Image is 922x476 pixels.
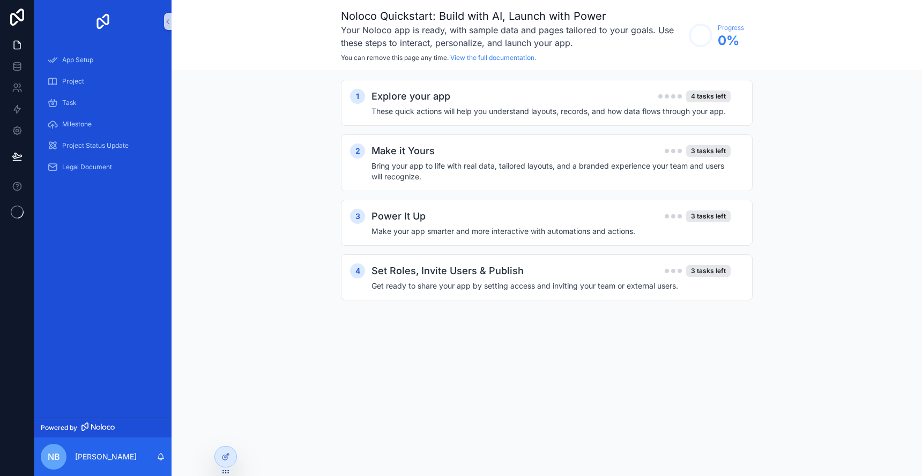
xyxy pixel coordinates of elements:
span: Progress [718,24,744,32]
img: App logo [94,13,111,30]
span: Project Status Update [62,141,129,150]
h3: Your Noloco app is ready, with sample data and pages tailored to your goals. Use these steps to i... [341,24,683,49]
span: Powered by [41,424,77,432]
p: [PERSON_NAME] [75,451,137,462]
a: Project [41,72,165,91]
a: Powered by [34,418,172,437]
a: Task [41,93,165,112]
span: Milestone [62,120,92,129]
span: App Setup [62,56,93,64]
span: You can remove this page any time. [341,54,449,62]
span: Task [62,99,77,107]
span: Legal Document [62,163,112,171]
a: Milestone [41,115,165,134]
span: 0 % [718,32,744,49]
div: scrollable content [34,43,172,191]
span: NB [48,450,60,463]
a: View the full documentation. [450,54,536,62]
a: Legal Document [41,157,165,177]
a: Project Status Update [41,136,165,155]
a: App Setup [41,50,165,70]
h1: Noloco Quickstart: Build with AI, Launch with Power [341,9,683,24]
span: Project [62,77,84,86]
